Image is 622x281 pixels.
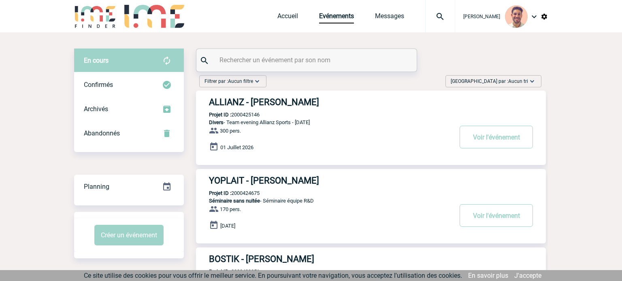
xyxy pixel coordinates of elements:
span: Aucun tri [508,78,528,84]
h3: ALLIANZ - [PERSON_NAME] [209,97,452,107]
span: En cours [84,57,109,64]
a: Messages [375,12,404,23]
button: Créer un événement [94,225,164,245]
span: 300 pers. [220,128,241,134]
h3: YOPLAIT - [PERSON_NAME] [209,175,452,186]
a: Accueil [277,12,298,23]
div: Retrouvez ici tous les événements que vous avez décidé d'archiver [74,97,184,121]
span: [PERSON_NAME] [463,14,500,19]
div: Retrouvez ici tous vos événements organisés par date et état d'avancement [74,175,184,199]
span: Archivés [84,105,108,113]
a: Planning [74,174,184,198]
span: 170 pers. [220,206,241,212]
img: baseline_expand_more_white_24dp-b.png [253,77,261,85]
span: [DATE] [220,223,235,229]
a: Evénements [319,12,354,23]
b: Projet ID : [209,268,231,275]
p: - Séminaire équipe R&D [196,198,452,204]
div: Retrouvez ici tous vos événements annulés [74,121,184,146]
img: 132114-0.jpg [505,5,528,28]
button: Voir l'événement [460,204,533,227]
img: IME-Finder [74,5,116,28]
p: - Team evening Allianz Sports - [DATE] [196,119,452,125]
a: En savoir plus [468,272,508,279]
p: 2000423851 [196,268,260,275]
span: Abandonnés [84,129,120,137]
p: 2000424675 [196,190,260,196]
span: Ce site utilise des cookies pour vous offrir le meilleur service. En poursuivant votre navigation... [84,272,462,279]
span: Planning [84,183,109,190]
a: BOSTIK - [PERSON_NAME] [196,254,546,264]
p: 2000425146 [196,112,260,118]
h3: BOSTIK - [PERSON_NAME] [209,254,452,264]
span: Séminaire sans nuitée [209,198,260,204]
span: Filtrer par : [204,77,253,85]
input: Rechercher un événement par son nom [217,54,398,66]
div: Retrouvez ici tous vos évènements avant confirmation [74,49,184,73]
a: J'accepte [514,272,541,279]
span: 01 Juillet 2026 [220,144,253,150]
span: Divers [209,119,224,125]
span: Aucun filtre [228,78,253,84]
button: Voir l'événement [460,126,533,148]
a: ALLIANZ - [PERSON_NAME] [196,97,546,107]
b: Projet ID : [209,190,231,196]
a: YOPLAIT - [PERSON_NAME] [196,175,546,186]
img: baseline_expand_more_white_24dp-b.png [528,77,536,85]
b: Projet ID : [209,112,231,118]
span: Confirmés [84,81,113,89]
span: [GEOGRAPHIC_DATA] par : [451,77,528,85]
